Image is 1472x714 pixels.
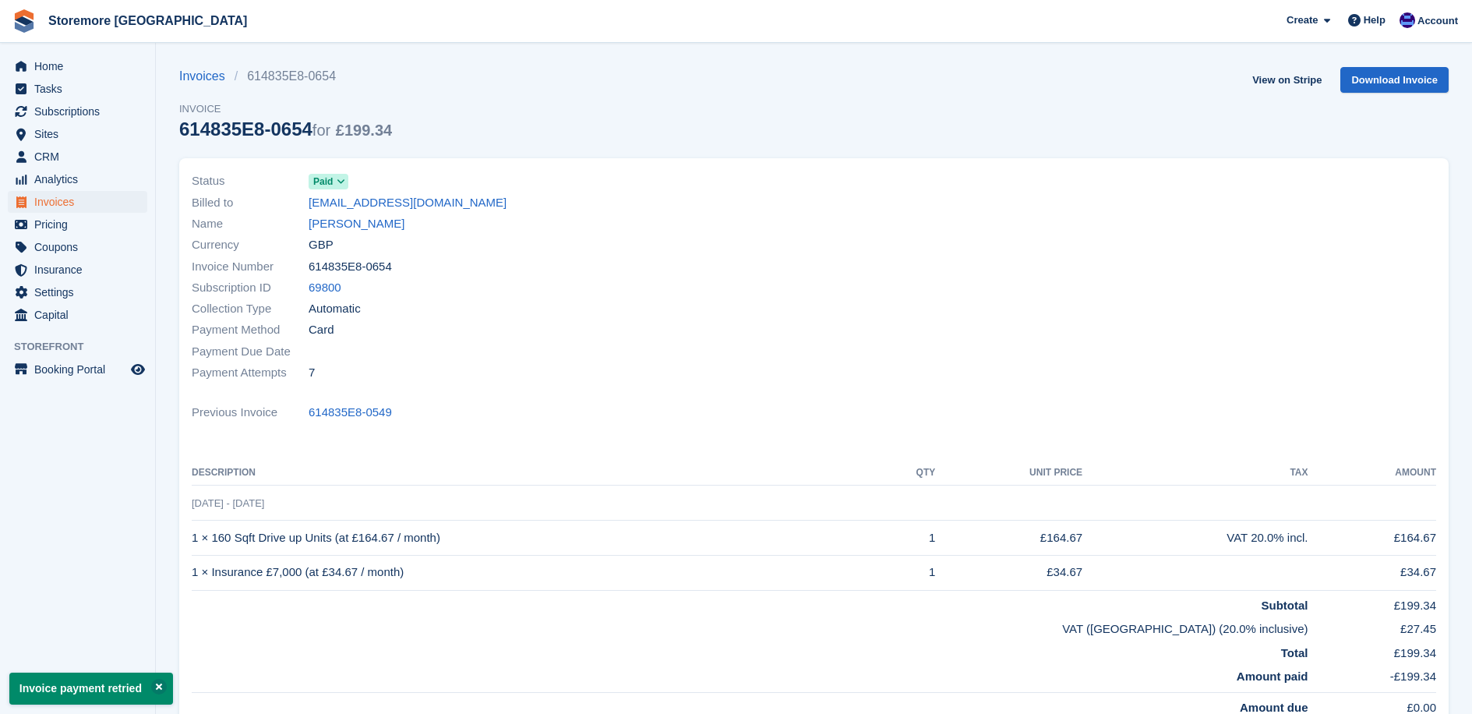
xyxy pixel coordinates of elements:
[192,364,309,382] span: Payment Attempts
[309,279,341,297] a: 69800
[179,67,235,86] a: Invoices
[935,521,1082,556] td: £164.67
[8,281,147,303] a: menu
[14,339,155,355] span: Storefront
[8,123,147,145] a: menu
[882,555,936,590] td: 1
[882,521,936,556] td: 1
[192,461,882,486] th: Description
[935,555,1082,590] td: £34.67
[8,146,147,168] a: menu
[1082,529,1308,547] div: VAT 20.0% incl.
[1340,67,1449,93] a: Download Invoice
[34,191,128,213] span: Invoices
[1287,12,1318,28] span: Create
[309,404,392,422] a: 614835E8-0549
[34,55,128,77] span: Home
[34,168,128,190] span: Analytics
[1308,614,1436,638] td: £27.45
[34,236,128,258] span: Coupons
[34,304,128,326] span: Capital
[129,360,147,379] a: Preview store
[34,281,128,303] span: Settings
[1237,670,1308,683] strong: Amount paid
[34,78,128,100] span: Tasks
[309,215,404,233] a: [PERSON_NAME]
[8,304,147,326] a: menu
[935,461,1082,486] th: Unit Price
[309,364,315,382] span: 7
[34,123,128,145] span: Sites
[192,215,309,233] span: Name
[8,191,147,213] a: menu
[1308,461,1436,486] th: Amount
[1308,555,1436,590] td: £34.67
[12,9,36,33] img: stora-icon-8386f47178a22dfd0bd8f6a31ec36ba5ce8667c1dd55bd0f319d3a0aa187defe.svg
[8,359,147,380] a: menu
[42,8,253,34] a: Storemore [GEOGRAPHIC_DATA]
[1281,646,1308,659] strong: Total
[192,321,309,339] span: Payment Method
[34,214,128,235] span: Pricing
[1246,67,1328,93] a: View on Stripe
[309,300,361,318] span: Automatic
[8,168,147,190] a: menu
[192,404,309,422] span: Previous Invoice
[192,497,264,509] span: [DATE] - [DATE]
[192,279,309,297] span: Subscription ID
[1308,662,1436,692] td: -£199.34
[1240,701,1308,714] strong: Amount due
[192,343,309,361] span: Payment Due Date
[192,614,1308,638] td: VAT ([GEOGRAPHIC_DATA]) (20.0% inclusive)
[8,101,147,122] a: menu
[8,78,147,100] a: menu
[192,300,309,318] span: Collection Type
[1400,12,1415,28] img: Angela
[309,258,392,276] span: 614835E8-0654
[882,461,936,486] th: QTY
[179,118,392,140] div: 614835E8-0654
[192,236,309,254] span: Currency
[1417,13,1458,29] span: Account
[1308,521,1436,556] td: £164.67
[309,194,507,212] a: [EMAIL_ADDRESS][DOMAIN_NAME]
[179,101,392,117] span: Invoice
[1262,599,1308,612] strong: Subtotal
[9,673,173,705] p: Invoice payment retried
[8,236,147,258] a: menu
[34,259,128,281] span: Insurance
[313,175,333,189] span: Paid
[8,259,147,281] a: menu
[8,55,147,77] a: menu
[34,146,128,168] span: CRM
[192,258,309,276] span: Invoice Number
[192,194,309,212] span: Billed to
[336,122,392,139] span: £199.34
[192,555,882,590] td: 1 × Insurance £7,000 (at £34.67 / month)
[1308,638,1436,663] td: £199.34
[1308,590,1436,614] td: £199.34
[309,236,334,254] span: GBP
[1082,461,1308,486] th: Tax
[179,67,392,86] nav: breadcrumbs
[34,101,128,122] span: Subscriptions
[312,122,330,139] span: for
[309,321,334,339] span: Card
[1364,12,1386,28] span: Help
[309,172,348,190] a: Paid
[192,172,309,190] span: Status
[8,214,147,235] a: menu
[192,521,882,556] td: 1 × 160 Sqft Drive up Units (at £164.67 / month)
[34,359,128,380] span: Booking Portal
